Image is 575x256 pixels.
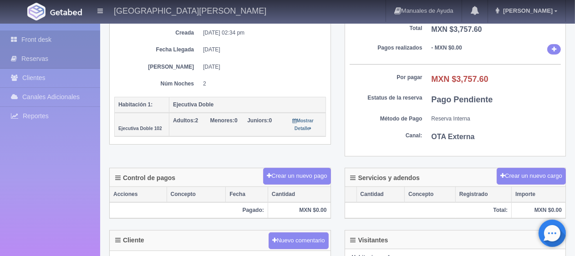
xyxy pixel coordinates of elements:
button: Crear un nuevo cargo [497,168,566,185]
button: Crear un nuevo pago [263,168,331,185]
th: Cantidad [356,187,405,202]
dt: Núm Noches [121,80,194,88]
dt: Método de Pago [350,115,422,123]
button: Nuevo comentario [269,232,329,249]
img: Getabed [50,9,82,15]
th: MXN $0.00 [268,202,330,218]
h4: Cliente [115,237,144,244]
dt: Pagos realizados [350,44,422,52]
h4: Visitantes [351,237,388,244]
span: 0 [210,117,238,124]
dt: Por pagar [350,74,422,81]
b: Habitación 1: [118,101,153,108]
dt: Estatus de la reserva [350,94,422,102]
dt: Total [350,25,422,32]
a: Mostrar Detalle [293,117,314,131]
h4: Control de pagos [115,175,175,181]
dt: Canal: [350,132,422,140]
th: Cantidad [268,187,330,202]
span: 0 [247,117,272,124]
small: Mostrar Detalle [293,118,314,131]
b: - MXN $0.00 [432,45,462,51]
th: MXN $0.00 [512,202,565,218]
dd: [DATE] [203,63,319,71]
dd: Reserva Interna [432,115,561,123]
b: MXN $3,757.60 [432,75,488,84]
th: Registrado [455,187,511,202]
h4: [GEOGRAPHIC_DATA][PERSON_NAME] [114,5,266,16]
th: Ejecutiva Doble [169,97,326,113]
img: Getabed [27,3,46,20]
h4: Servicios y adendos [351,175,420,181]
th: Fecha [226,187,268,202]
strong: Juniors: [247,117,269,124]
dt: [PERSON_NAME] [121,63,194,71]
span: [PERSON_NAME] [501,7,553,14]
th: Acciones [110,187,167,202]
th: Importe [512,187,565,202]
b: OTA Externa [432,133,475,141]
small: Ejecutiva Doble 102 [118,126,162,131]
th: Concepto [167,187,226,202]
dd: [DATE] 02:34 pm [203,29,319,37]
dt: Creada [121,29,194,37]
dd: 2 [203,80,319,88]
dt: Fecha Llegada [121,46,194,54]
strong: Menores: [210,117,234,124]
strong: Adultos: [173,117,195,124]
b: Pago Pendiente [432,95,493,104]
th: Pagado: [110,202,268,218]
dd: [DATE] [203,46,319,54]
span: 2 [173,117,198,124]
th: Total: [345,202,512,218]
b: MXN $3,757.60 [432,25,482,33]
th: Concepto [405,187,456,202]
